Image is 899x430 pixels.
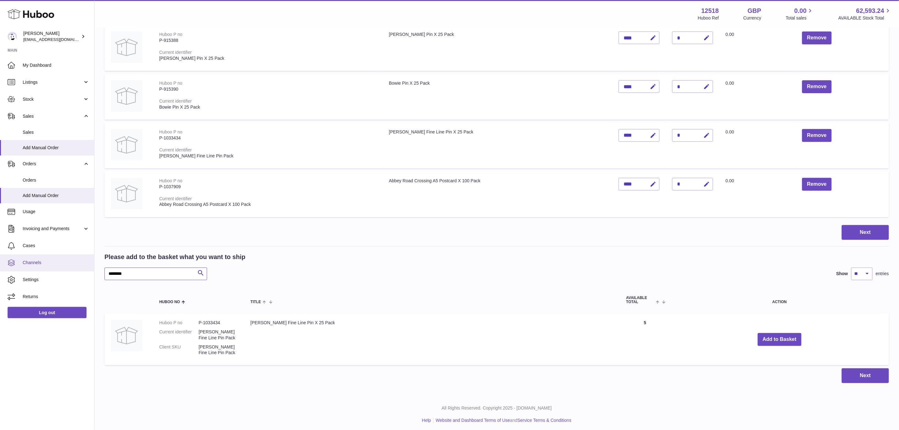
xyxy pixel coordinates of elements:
[626,296,654,304] span: AVAILABLE Total
[23,161,83,167] span: Orders
[159,135,376,141] div: P-1033434
[244,314,620,365] td: [PERSON_NAME] Fine Line Pin X 25 Pack
[856,7,884,15] span: 62,593.24
[802,31,832,44] button: Remove
[111,129,142,161] img: Harry Fine Line Pin X 25 Pack
[842,225,889,240] button: Next
[758,333,802,346] button: Add to Basket
[159,99,192,104] div: Current identifier
[383,74,612,120] td: Bowie Pin X 25 Pack
[23,209,89,215] span: Usage
[726,129,734,134] span: 0.00
[838,7,891,21] a: 62,593.24 AVAILABLE Stock Total
[159,129,183,134] div: Huboo P no
[159,55,376,61] div: [PERSON_NAME] Pin X 25 Pack
[111,80,142,112] img: Bowie Pin X 25 Pack
[517,418,571,423] a: Service Terms & Conditions
[23,145,89,151] span: Add Manual Order
[99,405,894,411] p: All Rights Reserved. Copyright 2025 - [DOMAIN_NAME]
[802,178,832,191] button: Remove
[8,307,87,318] a: Log out
[23,294,89,300] span: Returns
[159,50,192,55] div: Current identifier
[111,31,142,63] img: Freddie Pin X 25 Pack
[876,271,889,277] span: entries
[802,80,832,93] button: Remove
[199,320,238,326] dd: P-1033434
[23,177,89,183] span: Orders
[726,81,734,86] span: 0.00
[23,79,83,85] span: Listings
[111,320,142,351] img: Harry Fine Line Pin X 25 Pack
[159,201,376,207] div: Abbey Road Crossing A5 Postcard X 100 Pack
[23,129,89,135] span: Sales
[159,300,180,304] span: Huboo no
[159,86,376,92] div: P-915390
[199,344,238,356] dd: [PERSON_NAME] Fine Line Pin Pack
[383,172,612,217] td: Abbey Road Crossing A5 Postcard X 100 Pack
[159,104,376,110] div: Bowie Pin X 25 Pack
[159,147,192,152] div: Current identifier
[726,178,734,183] span: 0.00
[23,260,89,266] span: Channels
[620,314,670,365] td: 5
[250,300,261,304] span: Title
[383,25,612,71] td: [PERSON_NAME] Pin X 25 Pack
[8,32,17,41] img: internalAdmin-12518@internal.huboo.com
[422,418,431,423] a: Help
[786,15,814,21] span: Total sales
[836,271,848,277] label: Show
[159,178,183,183] div: Huboo P no
[159,320,199,326] dt: Huboo P no
[23,243,89,249] span: Cases
[23,113,83,119] span: Sales
[159,81,183,86] div: Huboo P no
[23,31,80,42] div: [PERSON_NAME]
[838,15,891,21] span: AVAILABLE Stock Total
[23,96,83,102] span: Stock
[748,7,761,15] strong: GBP
[23,193,89,199] span: Add Manual Order
[436,418,510,423] a: Website and Dashboard Terms of Use
[726,32,734,37] span: 0.00
[698,15,719,21] div: Huboo Ref
[23,277,89,283] span: Settings
[786,7,814,21] a: 0.00 Total sales
[104,253,245,261] h2: Please add to the basket what you want to ship
[23,37,93,42] span: [EMAIL_ADDRESS][DOMAIN_NAME]
[159,329,199,341] dt: Current identifier
[670,290,889,310] th: Action
[159,196,192,201] div: Current identifier
[434,417,571,423] li: and
[23,62,89,68] span: My Dashboard
[159,37,376,43] div: P-915388
[701,7,719,15] strong: 12518
[795,7,807,15] span: 0.00
[383,123,612,168] td: [PERSON_NAME] Fine Line Pin X 25 Pack
[23,226,83,232] span: Invoicing and Payments
[199,329,238,341] dd: [PERSON_NAME] Fine Line Pin Pack
[842,368,889,383] button: Next
[111,178,142,209] img: Abbey Road Crossing A5 Postcard X 100 Pack
[744,15,761,21] div: Currency
[159,184,376,190] div: P-1037909
[159,153,376,159] div: [PERSON_NAME] Fine Line Pin Pack
[159,344,199,356] dt: Client SKU
[159,32,183,37] div: Huboo P no
[802,129,832,142] button: Remove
